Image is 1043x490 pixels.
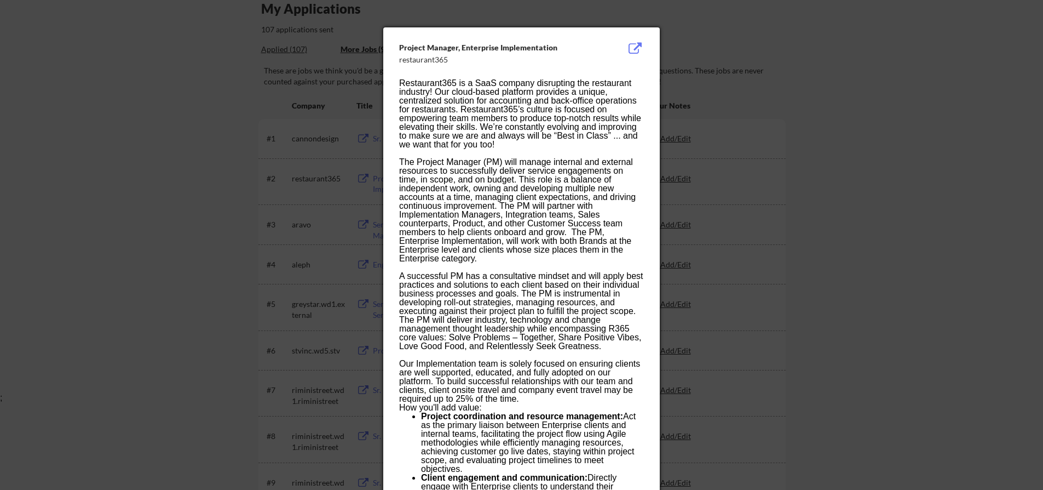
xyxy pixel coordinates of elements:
span: A successful PM has a consultative mindset and will apply best practices and solutions to each cl... [399,271,643,351]
h3: How you'll add value: [399,403,643,412]
span: Our Implementation team is solely focused on ensuring clients are well supported, educated, and f... [399,359,640,403]
b: Client engagement and communication: [421,473,587,482]
div: Project Manager, Enterprise Implementation [399,42,589,53]
div: Restaurant365 is a SaaS company disrupting the restaurant industry! Our cloud-based platform prov... [399,79,643,149]
b: Project coordination and resource management: [421,412,623,421]
span: The Project Manager (PM) will manage internal and external resources to successfully deliver serv... [399,157,636,263]
div: restaurant365 [399,54,589,65]
li: Act as the primary liaison between Enterprise clients and internal teams, facilitating the projec... [421,412,643,474]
